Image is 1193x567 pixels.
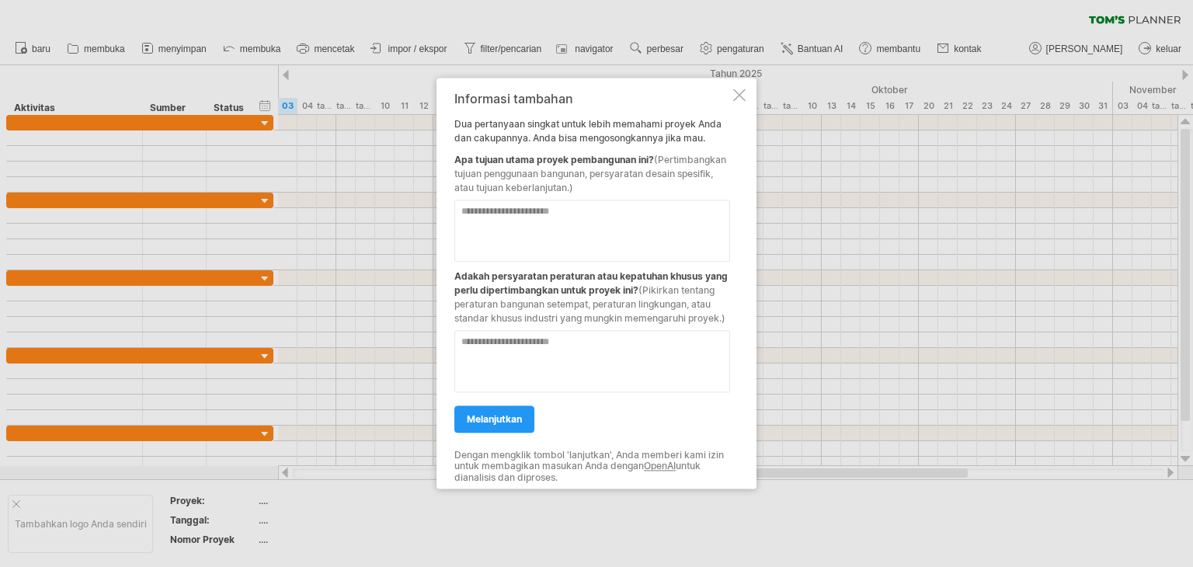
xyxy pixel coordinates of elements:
font: Informasi tambahan [454,91,573,106]
a: OpenAI [644,461,676,472]
a: melanjutkan [454,405,534,433]
font: Adakah persyaratan peraturan atau kepatuhan khusus yang perlu dipertimbangkan untuk proyek ini? [454,270,728,296]
font: Apa tujuan utama proyek pembangunan ini? [454,154,654,165]
font: untuk dianalisis dan diproses. [454,461,701,483]
font: Dua pertanyaan singkat untuk lebih memahami proyek Anda dan cakupannya. Anda bisa mengosongkannya... [454,118,722,144]
font: Dengan mengklik tombol 'lanjutkan', Anda memberi kami izin untuk membagikan masukan Anda dengan [454,449,724,471]
font: (Pertimbangkan tujuan penggunaan bangunan, persyaratan desain spesifik, atau tujuan keberlanjutan.) [454,154,726,193]
font: (Pikirkan tentang peraturan bangunan setempat, peraturan lingkungan, atau standar khusus industri... [454,284,725,324]
font: melanjutkan [467,413,522,425]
